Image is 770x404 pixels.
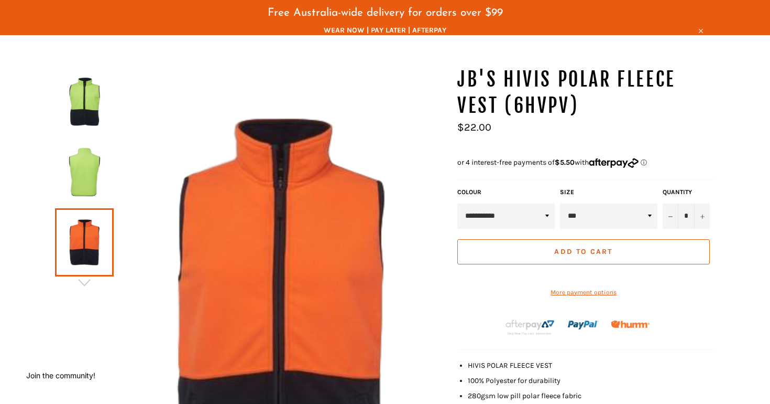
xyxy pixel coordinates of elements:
button: Reduce item quantity by one [663,204,678,229]
button: Add to Cart [457,239,710,264]
img: paypal.png [568,310,599,341]
img: JB'S 6HVPV HiVis Polar Fleece Vest - Workin' Gear [60,73,108,131]
li: HIVIS POLAR FLEECE VEST [468,360,715,370]
label: Quantity [663,188,710,197]
button: Increase item quantity by one [694,204,710,229]
li: 280gsm low pill polar fleece fabric [468,391,715,401]
img: Humm_core_logo_RGB-01_300x60px_small_195d8312-4386-4de7-b182-0ef9b6303a37.png [611,321,650,328]
img: Afterpay-Logo-on-dark-bg_large.png [504,318,556,336]
img: JB'S 6HVPV HiVis Polar Fleece Vest - Workin' Gear [60,143,108,201]
label: COLOUR [457,188,555,197]
span: Free Australia-wide delivery for orders over $99 [268,7,503,18]
h1: JB'S HiVis Polar Fleece Vest (6HVPV) [457,67,715,119]
li: 100% Polyester for durability [468,376,715,386]
span: $22.00 [457,121,491,133]
span: WEAR NOW | PAY LATER | AFTERPAY [55,25,715,35]
span: Add to Cart [554,247,612,256]
label: Size [560,188,657,197]
button: Join the community! [26,371,95,380]
a: More payment options [457,288,710,297]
